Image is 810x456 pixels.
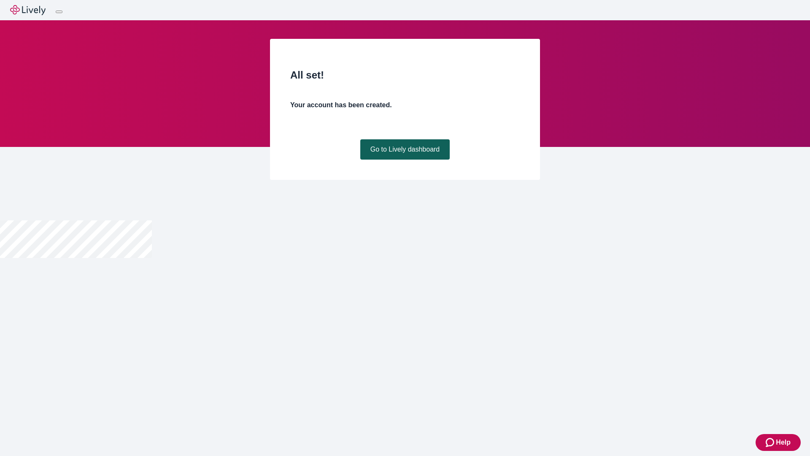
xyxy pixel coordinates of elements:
a: Go to Lively dashboard [360,139,450,160]
h2: All set! [290,68,520,83]
button: Zendesk support iconHelp [756,434,801,451]
span: Help [776,437,791,448]
svg: Zendesk support icon [766,437,776,448]
img: Lively [10,5,46,15]
h4: Your account has been created. [290,100,520,110]
button: Log out [56,11,62,13]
